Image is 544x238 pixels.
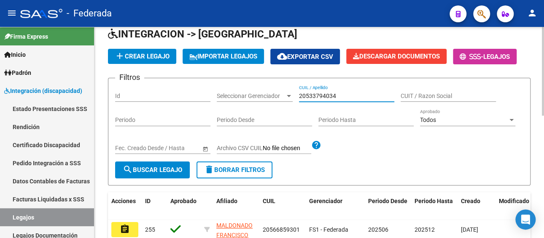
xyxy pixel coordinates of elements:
input: Archivo CSV CUIL [263,145,311,152]
div: Open Intercom Messenger [515,209,536,230]
mat-icon: assignment [120,224,130,234]
datatable-header-cell: Modificado [496,192,533,220]
span: Crear Legajo [115,53,170,60]
span: - [460,53,483,61]
button: -Legajos [453,49,517,64]
datatable-header-cell: Gerenciador [306,192,365,220]
span: Periodo Desde [368,198,407,204]
span: CUIL [263,198,275,204]
span: Aprobado [170,198,197,204]
span: Acciones [111,198,136,204]
button: Buscar Legajo [115,161,190,178]
span: FS1 - Federada [309,226,348,233]
span: 202506 [368,226,388,233]
h3: Filtros [115,71,144,83]
mat-icon: menu [7,8,17,18]
span: Periodo Hasta [415,198,453,204]
span: [DATE] [461,226,478,233]
span: INTEGRACION -> [GEOGRAPHIC_DATA] [108,28,297,40]
datatable-header-cell: Creado [458,192,496,220]
span: - Federada [67,4,112,23]
button: Descargar Documentos [346,49,447,64]
span: Todos [420,116,436,123]
mat-icon: add [115,51,125,61]
datatable-header-cell: Aprobado [167,192,201,220]
span: Seleccionar Gerenciador [217,93,285,100]
button: IMPORTAR LEGAJOS [183,49,264,64]
button: Open calendar [201,144,210,153]
datatable-header-cell: Acciones [108,192,142,220]
datatable-header-cell: ID [142,192,167,220]
span: Archivo CSV CUIL [217,145,263,151]
span: 255 [145,226,155,233]
mat-icon: person [527,8,537,18]
span: 202512 [415,226,435,233]
mat-icon: search [123,164,133,175]
mat-icon: help [311,140,321,150]
span: Inicio [4,50,26,59]
span: Gerenciador [309,198,342,204]
datatable-header-cell: Afiliado [213,192,259,220]
span: Legajos [483,53,510,61]
mat-icon: delete [204,164,214,175]
button: Crear Legajo [108,49,176,64]
button: Exportar CSV [270,49,340,64]
span: Borrar Filtros [204,166,265,174]
span: Firma Express [4,32,48,41]
datatable-header-cell: CUIL [259,192,306,220]
span: Buscar Legajo [123,166,182,174]
span: Padrón [4,68,31,77]
span: Exportar CSV [277,53,333,61]
datatable-header-cell: Periodo Hasta [411,192,458,220]
span: Integración (discapacidad) [4,86,82,95]
input: Fecha fin [153,145,194,152]
span: Afiliado [216,198,237,204]
span: Modificado [499,198,529,204]
span: IMPORTAR LEGAJOS [189,53,257,60]
input: Fecha inicio [115,145,146,152]
span: Creado [461,198,480,204]
span: ID [145,198,151,204]
datatable-header-cell: Periodo Desde [365,192,411,220]
mat-icon: cloud_download [277,51,287,61]
span: 20566859301 [263,226,300,233]
span: Descargar Documentos [353,53,440,60]
button: Borrar Filtros [197,161,272,178]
